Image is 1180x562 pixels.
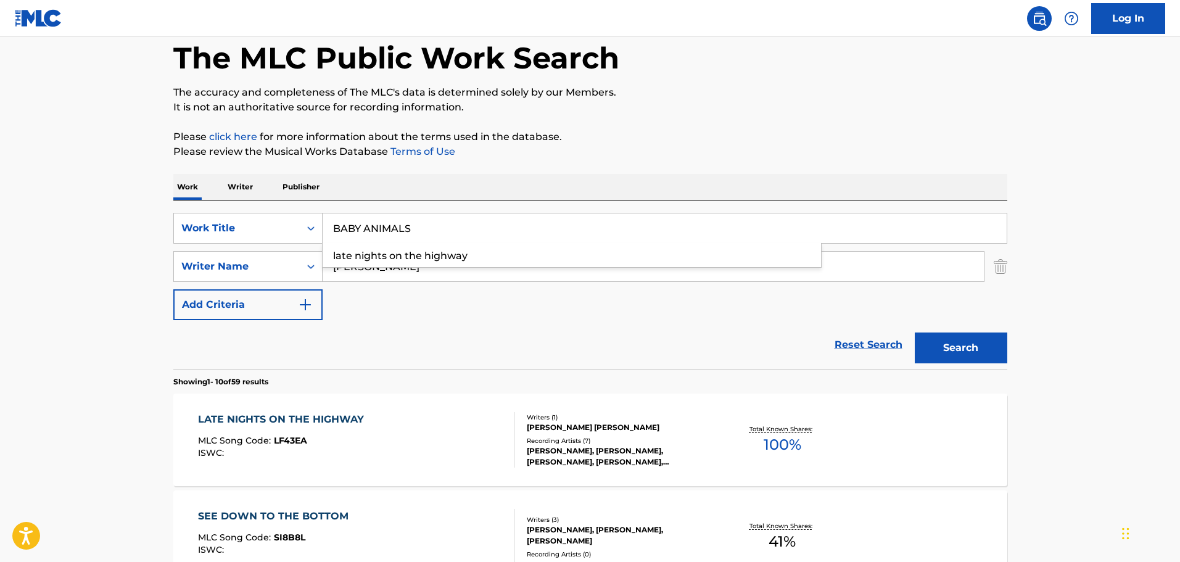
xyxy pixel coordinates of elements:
[1059,6,1084,31] div: Help
[769,531,796,553] span: 41 %
[198,447,227,458] span: ISWC :
[181,259,292,274] div: Writer Name
[274,435,307,446] span: LF43EA
[527,515,713,524] div: Writers ( 3 )
[1122,515,1129,552] div: Drag
[173,85,1007,100] p: The accuracy and completeness of The MLC's data is determined solely by our Members.
[15,9,62,27] img: MLC Logo
[173,213,1007,370] form: Search Form
[527,550,713,559] div: Recording Artists ( 0 )
[527,422,713,433] div: [PERSON_NAME] [PERSON_NAME]
[274,532,305,543] span: SI8B8L
[749,521,815,531] p: Total Known Shares:
[173,39,619,76] h1: The MLC Public Work Search
[1118,503,1180,562] iframe: Chat Widget
[173,289,323,320] button: Add Criteria
[1032,11,1047,26] img: search
[173,376,268,387] p: Showing 1 - 10 of 59 results
[764,434,801,456] span: 100 %
[173,394,1007,486] a: LATE NIGHTS ON THE HIGHWAYMLC Song Code:LF43EAISWC:Writers (1)[PERSON_NAME] [PERSON_NAME]Recordin...
[198,509,355,524] div: SEE DOWN TO THE BOTTOM
[198,412,370,427] div: LATE NIGHTS ON THE HIGHWAY
[181,221,292,236] div: Work Title
[828,331,909,358] a: Reset Search
[527,445,713,468] div: [PERSON_NAME], [PERSON_NAME], [PERSON_NAME], [PERSON_NAME], [PERSON_NAME]
[749,424,815,434] p: Total Known Shares:
[198,532,274,543] span: MLC Song Code :
[173,130,1007,144] p: Please for more information about the terms used in the database.
[198,544,227,555] span: ISWC :
[388,146,455,157] a: Terms of Use
[994,251,1007,282] img: Delete Criterion
[173,100,1007,115] p: It is not an authoritative source for recording information.
[527,524,713,547] div: [PERSON_NAME], [PERSON_NAME], [PERSON_NAME]
[279,174,323,200] p: Publisher
[915,333,1007,363] button: Search
[333,250,468,262] span: late nights on the highway
[173,174,202,200] p: Work
[1064,11,1079,26] img: help
[1027,6,1052,31] a: Public Search
[527,413,713,422] div: Writers ( 1 )
[527,436,713,445] div: Recording Artists ( 7 )
[198,435,274,446] span: MLC Song Code :
[298,297,313,312] img: 9d2ae6d4665cec9f34b9.svg
[209,131,257,143] a: click here
[224,174,257,200] p: Writer
[173,144,1007,159] p: Please review the Musical Works Database
[1091,3,1165,34] a: Log In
